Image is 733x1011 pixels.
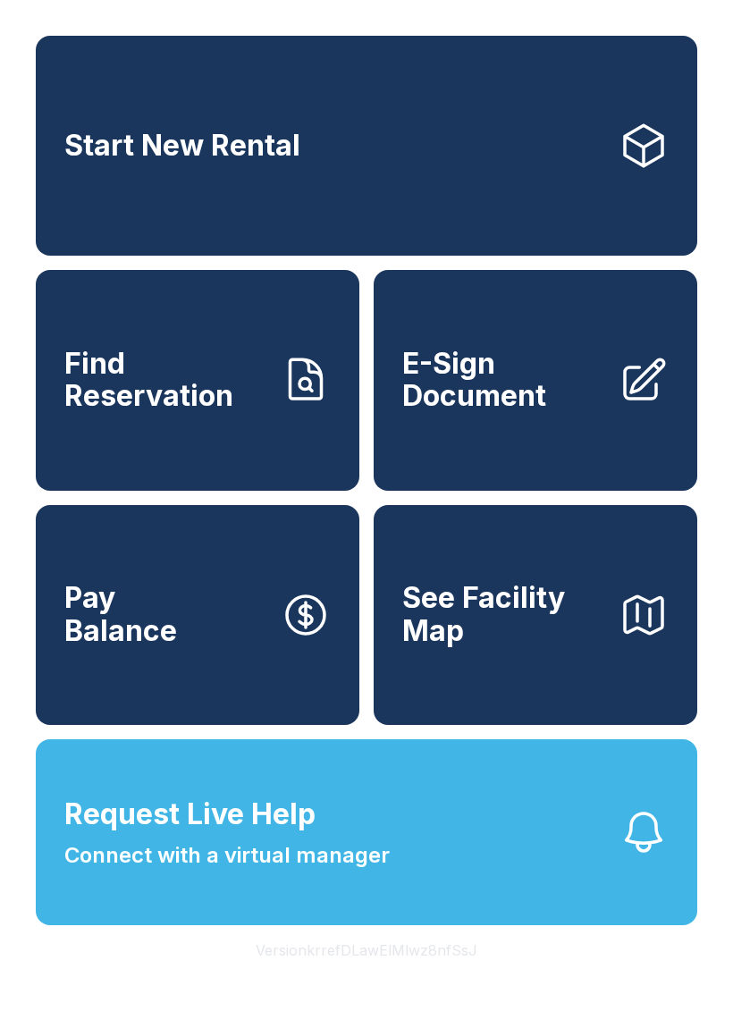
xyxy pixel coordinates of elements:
span: Find Reservation [64,348,266,413]
a: Start New Rental [36,36,697,256]
a: E-Sign Document [374,270,697,490]
span: Start New Rental [64,130,300,163]
span: Connect with a virtual manager [64,839,390,872]
span: Request Live Help [64,793,316,836]
a: Find Reservation [36,270,359,490]
span: E-Sign Document [402,348,604,413]
button: PayBalance [36,505,359,725]
span: Pay Balance [64,582,177,647]
button: VersionkrrefDLawElMlwz8nfSsJ [241,925,492,975]
button: Request Live HelpConnect with a virtual manager [36,739,697,925]
span: See Facility Map [402,582,604,647]
button: See Facility Map [374,505,697,725]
